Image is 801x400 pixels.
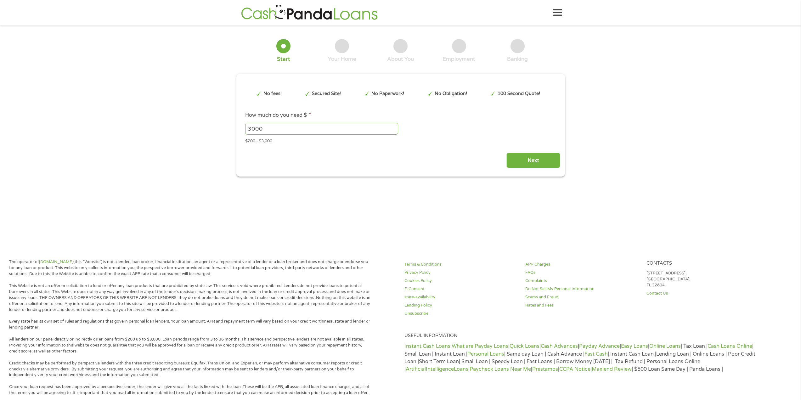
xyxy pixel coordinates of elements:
[404,342,760,373] p: | | | | | | | Tax Loan | | Small Loan | Instant Loan | | Same day Loan | Cash Advance | | Instant...
[708,343,752,349] a: Cash Loans Online
[371,90,404,97] p: No Paperwork!
[245,136,556,144] div: $200 - $3,000
[245,112,311,119] label: How much do you need $
[404,343,450,349] a: Instant Cash Loans
[510,343,539,349] a: Quick Loans
[525,262,639,268] a: APR Charges
[9,360,372,378] p: Credit checks may be performed by perspective lenders with the three credit reporting bureaus: Eq...
[452,343,508,349] a: What are Payday Loans
[646,261,760,267] h4: Contacts
[646,290,760,296] a: Contact Us
[646,270,760,288] p: [STREET_ADDRESS], [GEOGRAPHIC_DATA], FL 32804.
[454,366,468,372] a: Loans
[443,56,475,63] div: Employment
[426,366,454,372] a: Intelligence
[506,153,560,168] input: Next
[9,336,372,354] p: All lenders on our panel directly or indirectly offer loans from $200 up to $3,000. Loan periods ...
[404,278,518,284] a: Cookies Policy
[9,283,372,313] p: This Website is not an offer or solicitation to lend or offer any loan products that are prohibit...
[525,302,639,308] a: Rates and Fees
[507,56,528,63] div: Banking
[525,294,639,300] a: Scams and Fraud
[404,333,760,339] h4: Useful Information
[559,366,590,372] a: CCPA Notice
[498,90,540,97] p: 100 Second Quote!
[525,286,639,292] a: Do Not Sell My Personal Information
[387,56,414,63] div: About You
[263,90,282,97] p: No fees!
[404,294,518,300] a: state-availability
[328,56,356,63] div: Your Home
[532,366,558,372] a: Préstamos
[404,311,518,317] a: Unsubscribe
[592,366,632,372] a: Maxlend Review
[239,4,380,22] img: GetLoanNow Logo
[584,351,608,357] a: Fast Cash
[541,343,578,349] a: Cash Advances
[404,286,518,292] a: E-Consent
[525,278,639,284] a: Complaints
[579,343,620,349] a: Payday Advance
[621,343,648,349] a: Easy Loans
[435,90,467,97] p: No Obligation!
[39,259,73,264] a: [DOMAIN_NAME]
[525,270,639,276] a: FAQs
[406,366,426,372] a: Artificial
[404,302,518,308] a: Lending Policy
[404,262,518,268] a: Terms & Conditions
[312,90,341,97] p: Secured Site!
[649,343,681,349] a: Online Loans
[470,366,531,372] a: Paycheck Loans Near Me
[9,318,372,330] p: Every state has its own set of rules and regulations that govern personal loan lenders. Your loan...
[404,270,518,276] a: Privacy Policy
[9,384,372,396] p: Once your loan request has been approved by a perspective lender, the lender will give you all th...
[9,259,372,277] p: The operator of (this “Website”) is not a lender, loan broker, financial institution, an agent or...
[467,351,504,357] a: Personal Loans
[277,56,290,63] div: Start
